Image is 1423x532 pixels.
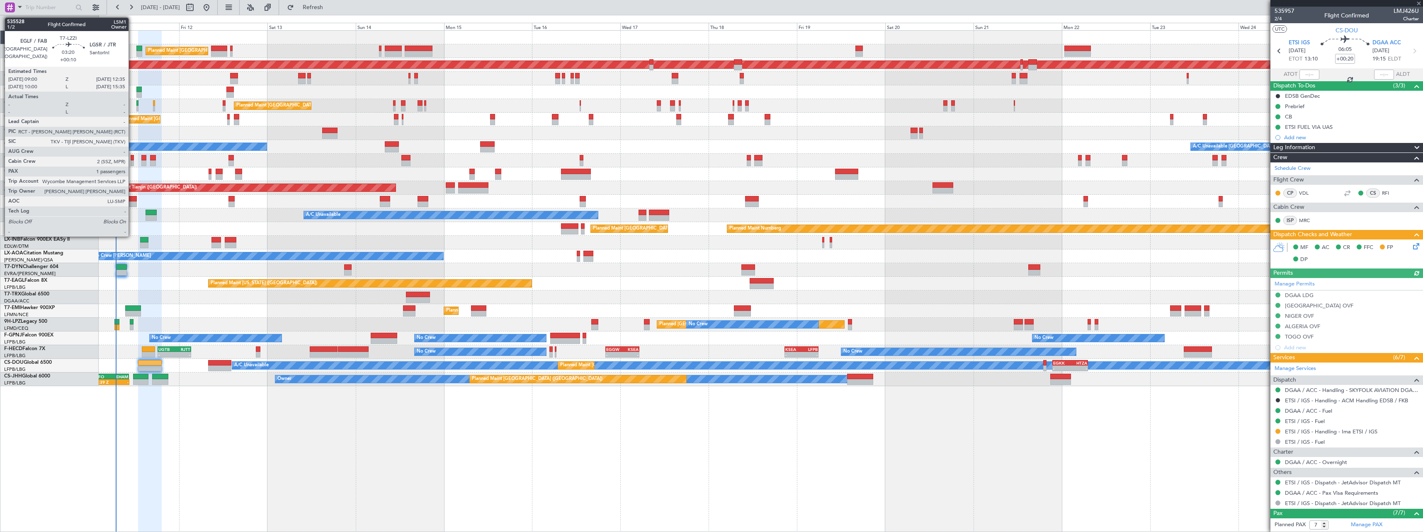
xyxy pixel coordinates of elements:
div: Owner [277,373,291,385]
a: VHHH/HKG [4,189,29,195]
a: DGAA/ACC [4,298,29,304]
div: - [606,352,622,357]
div: A/C Unavailable [234,359,269,372]
span: [DATE] - [DATE] [141,4,180,11]
div: Planned Maint [GEOGRAPHIC_DATA] ([GEOGRAPHIC_DATA]) [472,373,602,385]
span: DGAA ACC [1372,39,1401,47]
div: EDSB GenDec [1285,92,1320,99]
span: LX-GBH [4,223,22,228]
a: T7-LZZIPraetor 600 [4,196,49,201]
a: LFPB/LBG [4,366,26,372]
span: G-LEGC [4,141,22,146]
div: - [622,352,639,357]
a: G-SPCYLegacy 650 [4,128,49,133]
span: LX-TRO [4,210,22,215]
div: A/C Unavailable [GEOGRAPHIC_DATA] ([GEOGRAPHIC_DATA]) [1193,140,1328,153]
a: EGGW/LTN [4,120,29,126]
span: G-GAAL [4,59,23,64]
div: EGKK [1053,360,1070,365]
span: [DATE] [1289,47,1306,55]
span: F-GPNJ [4,333,22,338]
div: Tue 23 [1150,23,1238,30]
a: ETSI / IGS - Handling - ACM Handling EDSB / FKB [1285,397,1408,404]
button: Only With Activity [9,16,90,29]
span: (6/7) [1393,353,1405,362]
a: F-HECDFalcon 7X [4,346,45,351]
span: ETSI IGS [1289,39,1310,47]
a: LFPB/LBG [4,339,26,345]
span: (7/7) [1393,508,1405,517]
a: ETSI / IGS - Handling - Ima ETSI / IGS [1285,428,1377,435]
span: Crew [1273,153,1287,162]
div: - [111,380,129,384]
div: Flight Confirmed [1324,11,1369,20]
span: Only With Activity [22,20,87,26]
div: 00:39 Z [94,380,111,384]
div: Prebrief [1285,103,1304,110]
div: UGTB [158,347,175,352]
a: G-SIRSCitation Excel [4,100,52,105]
div: Planned Maint [GEOGRAPHIC_DATA] [446,305,525,317]
span: MF [1300,244,1308,252]
div: Sun 14 [356,23,444,30]
a: EGGW/LTN [4,93,29,99]
a: EGGW/LTN [4,52,29,58]
span: G-FOMO [4,46,25,51]
span: Services [1273,353,1295,363]
a: LFPB/LBG [4,284,26,290]
span: 19:15 [1372,55,1386,63]
button: UTC [1272,25,1287,33]
span: G-SPCY [4,128,22,133]
a: LX-GBHFalcon 7X [4,223,45,228]
span: DP [1300,256,1308,264]
a: CS-DOUGlobal 6500 [4,360,52,365]
a: MRC [1299,217,1318,224]
span: G-SIRS [4,100,20,105]
a: T7-TRXGlobal 6500 [4,292,49,297]
span: Cabin Crew [1273,203,1304,212]
div: - [174,352,190,357]
div: KSEA [622,347,639,352]
span: Dispatch [1273,375,1296,385]
a: DGAA / ACC - Handling - SKYFOLK AVIATION DGAA/ACC [1285,387,1419,394]
a: DGAA / ACC - Fuel [1285,407,1332,414]
span: G-[PERSON_NAME] [4,87,50,92]
div: Planned Maint [GEOGRAPHIC_DATA] ([GEOGRAPHIC_DATA]) [593,222,724,235]
span: ATOT [1284,70,1297,79]
a: VDL [1299,189,1318,197]
div: No Crew [843,346,862,358]
input: Trip Number [25,1,73,14]
span: 535957 [1275,7,1294,15]
div: RJTT [174,347,190,352]
span: Charter [1394,15,1419,22]
span: T7-FFI [4,182,19,187]
a: CS-JHHGlobal 6000 [4,374,50,379]
span: LMJ426U [1394,7,1419,15]
span: 2/4 [1275,15,1294,22]
span: ETOT [1289,55,1302,63]
a: G-[PERSON_NAME]Cessna Citation XLS [4,87,96,92]
span: Refresh [296,5,330,10]
span: T7-TRX [4,292,21,297]
div: Thu 11 [91,23,179,30]
span: Pax [1273,509,1282,518]
a: EGNR/CEG [4,79,29,85]
span: Dispatch To-Dos [1273,81,1315,91]
div: - [1053,366,1070,371]
span: 06:05 [1338,46,1352,54]
span: F-HECD [4,346,22,351]
div: KSEA [785,347,801,352]
a: Schedule Crew [1275,164,1311,173]
div: Thu 18 [709,23,797,30]
div: Sat 20 [885,23,974,30]
div: Sun 21 [974,23,1062,30]
a: ETSI / IGS - Fuel [1285,438,1325,445]
a: ETSI / IGS - Dispatch - JetAdvisor Dispatch MT [1285,500,1401,507]
span: T7-EMI [4,305,20,310]
div: Wed 24 [1238,23,1327,30]
span: CR [1343,244,1350,252]
div: KSFO [93,374,110,379]
a: LGAV/ATH [4,134,27,140]
span: G-GARE [4,73,23,78]
div: HTZA [1070,360,1087,365]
